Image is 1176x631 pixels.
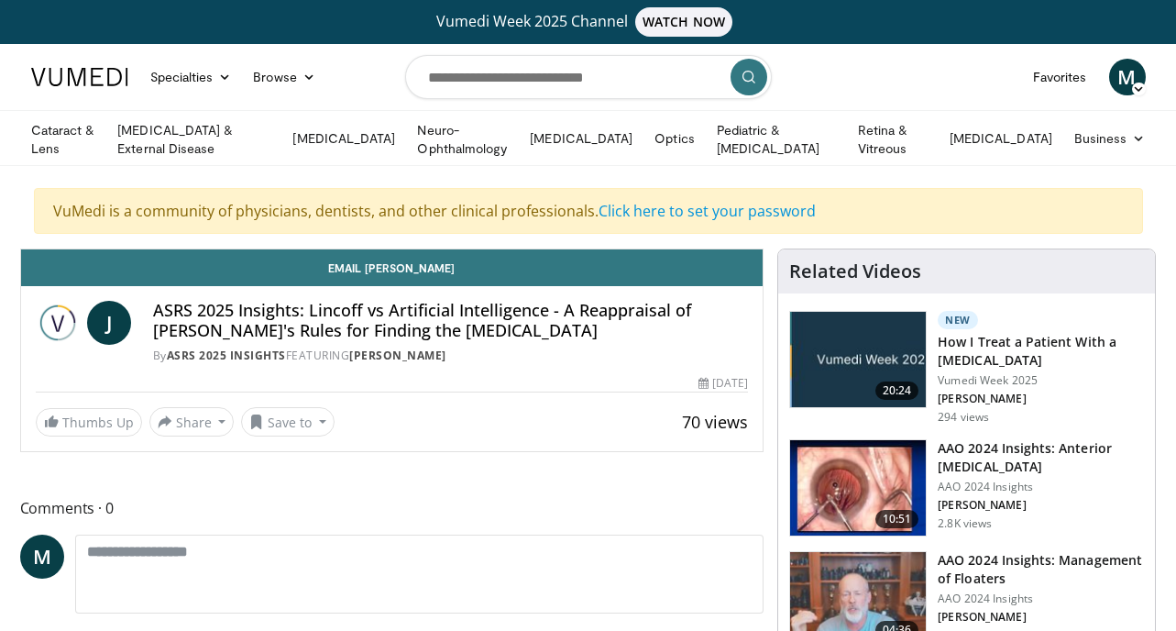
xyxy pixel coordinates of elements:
[20,121,107,158] a: Cataract & Lens
[635,7,732,37] span: WATCH NOW
[36,301,80,345] img: ASRS 2025 Insights
[790,312,926,407] img: 02d29458-18ce-4e7f-be78-7423ab9bdffd.jpg.150x105_q85_crop-smart_upscale.jpg
[599,201,816,221] a: Click here to set your password
[938,439,1144,476] h3: AAO 2024 Insights: Anterior [MEDICAL_DATA]
[149,407,235,437] button: Share
[519,120,643,157] a: [MEDICAL_DATA]
[938,516,992,531] p: 2.8K views
[139,59,243,95] a: Specialties
[20,535,64,579] a: M
[87,301,131,345] a: J
[790,440,926,536] img: fd942f01-32bb-45af-b226-b96b538a46e6.150x105_q85_crop-smart_upscale.jpg
[698,375,748,392] div: [DATE]
[875,510,919,528] span: 10:51
[349,348,446,363] a: [PERSON_NAME]
[20,496,764,520] span: Comments 0
[789,439,1144,537] a: 10:51 AAO 2024 Insights: Anterior [MEDICAL_DATA] AAO 2024 Insights [PERSON_NAME] 2.8K views
[847,121,939,158] a: Retina & Vitreous
[938,392,1144,406] p: [PERSON_NAME]
[34,188,1143,234] div: VuMedi is a community of physicians, dentists, and other clinical professionals.
[1022,59,1098,95] a: Favorites
[242,59,326,95] a: Browse
[938,311,978,329] p: New
[938,592,1144,606] p: AAO 2024 Insights
[938,551,1144,588] h3: AAO 2024 Insights: Management of Floaters
[281,120,406,157] a: [MEDICAL_DATA]
[153,301,749,340] h4: ASRS 2025 Insights: Lincoff vs Artificial Intelligence - A Reappraisal of [PERSON_NAME]'s Rules f...
[938,373,1144,388] p: Vumedi Week 2025
[21,249,764,286] a: Email [PERSON_NAME]
[36,408,142,437] a: Thumbs Up
[682,411,748,433] span: 70 views
[1063,120,1157,157] a: Business
[938,498,1144,513] p: [PERSON_NAME]
[34,7,1143,37] a: Vumedi Week 2025 ChannelWATCH NOW
[789,311,1144,425] a: 20:24 New How I Treat a Patient With a [MEDICAL_DATA] Vumedi Week 2025 [PERSON_NAME] 294 views
[106,121,281,158] a: [MEDICAL_DATA] & External Disease
[241,407,335,437] button: Save to
[405,55,772,99] input: Search topics, interventions
[406,121,519,158] a: Neuro-Ophthalmology
[875,382,919,400] span: 20:24
[706,121,847,158] a: Pediatric & [MEDICAL_DATA]
[938,610,1144,625] p: [PERSON_NAME]
[938,410,989,425] p: 294 views
[938,480,1144,494] p: AAO 2024 Insights
[153,348,749,364] div: By FEATURING
[789,260,921,282] h4: Related Videos
[938,333,1144,370] h3: How I Treat a Patient With a [MEDICAL_DATA]
[939,120,1063,157] a: [MEDICAL_DATA]
[167,348,286,363] a: ASRS 2025 Insights
[31,68,128,86] img: VuMedi Logo
[1109,59,1146,95] a: M
[643,120,705,157] a: Optics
